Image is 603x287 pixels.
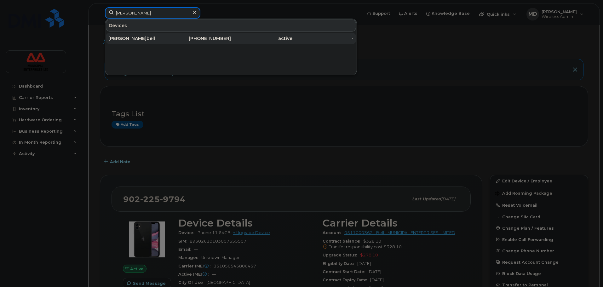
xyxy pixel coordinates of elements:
div: active [231,35,292,42]
a: [PERSON_NAME]bell[PHONE_NUMBER]active- [106,33,356,44]
div: bell [108,35,170,42]
div: - [292,35,354,42]
div: Devices [106,20,356,32]
div: [PHONE_NUMBER] [170,35,231,42]
span: [PERSON_NAME] [108,36,146,41]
